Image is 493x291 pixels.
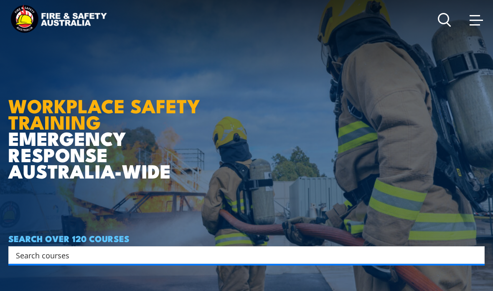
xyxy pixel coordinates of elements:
input: Search input [16,249,466,261]
strong: WORKPLACE SAFETY TRAINING [8,91,200,136]
button: Search magnifier button [470,249,482,261]
h4: SEARCH OVER 120 COURSES [8,234,485,243]
h1: EMERGENCY RESPONSE AUSTRALIA-WIDE [8,55,213,179]
form: Search form [18,249,468,261]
